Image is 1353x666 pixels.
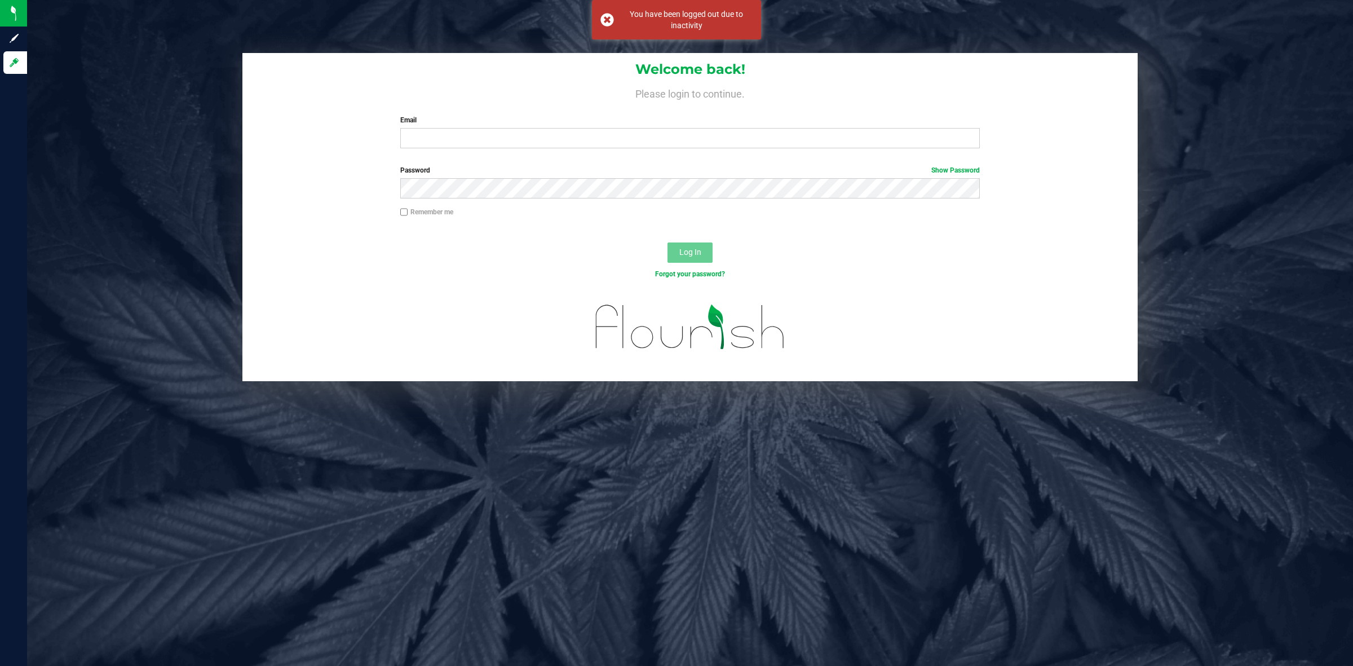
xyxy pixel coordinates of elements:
[655,270,725,278] a: Forgot your password?
[242,86,1138,99] h4: Please login to continue.
[8,33,20,44] inline-svg: Sign up
[242,62,1138,77] h1: Welcome back!
[578,291,802,363] img: flourish_logo.svg
[620,8,753,31] div: You have been logged out due to inactivity
[8,57,20,68] inline-svg: Log in
[667,242,713,263] button: Log In
[400,208,408,216] input: Remember me
[931,166,980,174] a: Show Password
[400,115,980,125] label: Email
[400,166,430,174] span: Password
[400,207,453,217] label: Remember me
[679,248,701,257] span: Log In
